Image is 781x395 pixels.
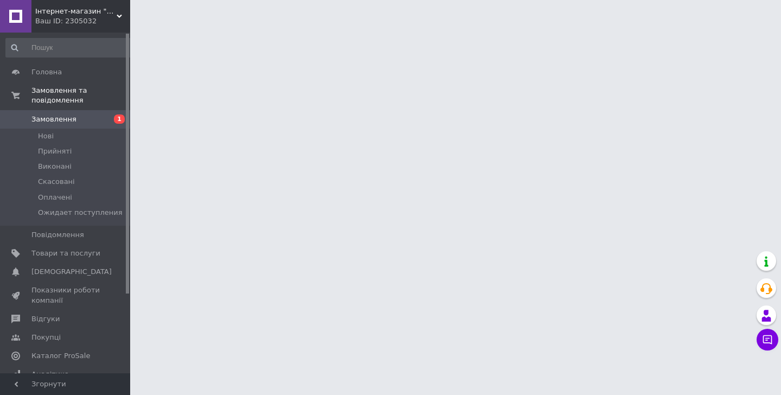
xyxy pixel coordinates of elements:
span: Відгуки [31,314,60,324]
span: Повідомлення [31,230,84,240]
span: Виконані [38,162,72,171]
span: Каталог ProSale [31,351,90,361]
span: Покупці [31,333,61,342]
span: Товари та послуги [31,249,100,258]
span: Оплачені [38,193,72,202]
span: Головна [31,67,62,77]
span: Скасовані [38,177,75,187]
span: Аналітика [31,369,69,379]
span: 1 [114,114,125,124]
span: Нові [38,131,54,141]
span: Замовлення [31,114,76,124]
div: Ваш ID: 2305032 [35,16,130,26]
span: Прийняті [38,146,72,156]
span: Інтернет-магазин "ДакХант" -аксесуари для полювання. Амуніція та екіпірування для мисливських собак" [35,7,117,16]
span: Ожидает поступления [38,208,123,218]
button: Чат з покупцем [757,329,778,351]
input: Пошук [5,38,134,58]
span: Замовлення та повідомлення [31,86,130,105]
span: [DEMOGRAPHIC_DATA] [31,267,112,277]
span: Показники роботи компанії [31,285,100,305]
